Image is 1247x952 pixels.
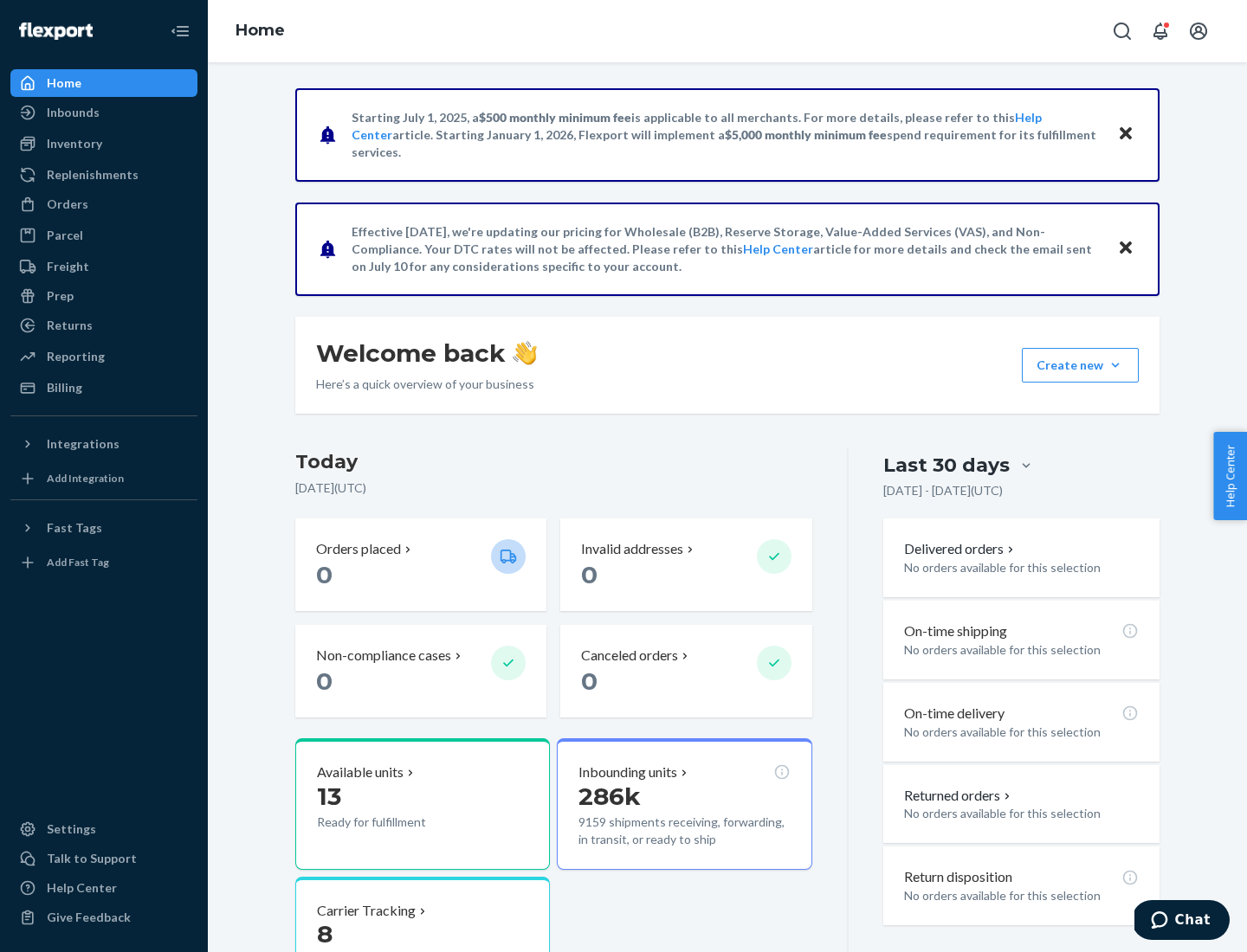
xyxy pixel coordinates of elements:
button: Invalid addresses 0 [560,518,811,611]
a: Add Integration [10,465,197,492]
a: Prep [10,282,197,310]
p: Available units [317,762,404,782]
p: [DATE] ( UTC ) [295,479,812,497]
button: Orders placed 0 [295,518,546,611]
p: Invalid addresses [581,539,683,559]
button: Inbounding units286k9159 shipments receiving, forwarding, in transit, or ready to ship [557,738,811,870]
a: Home [236,21,285,40]
span: 0 [316,666,333,696]
p: Canceled orders [581,646,678,666]
iframe: Opens a widget where you can chat to one of our agents [1134,900,1230,943]
div: Replenishments [47,166,139,183]
p: No orders available for this selection [904,641,1139,659]
a: Replenishments [10,161,197,189]
span: 0 [581,666,598,696]
div: Give Feedback [47,909,131,926]
div: Last 30 days [883,452,1010,479]
span: 13 [317,782,341,811]
p: No orders available for this selection [904,887,1139,904]
div: Talk to Support [47,850,137,867]
img: Flexport logo [19,23,93,40]
button: Close [1115,122,1137,147]
a: Billing [10,374,197,402]
p: Orders placed [316,539,401,559]
span: 8 [317,919,333,949]
div: Returns [47,317,93,334]
button: Talk to Support [10,845,197,872]
div: Prep [47,287,74,305]
a: Parcel [10,222,197,249]
p: Inbounding units [578,762,677,782]
button: Close Navigation [163,14,197,48]
p: No orders available for this selection [904,805,1139,822]
p: On-time delivery [904,704,1005,724]
a: Reporting [10,343,197,370]
button: Canceled orders 0 [560,625,811,717]
a: Add Fast Tag [10,549,197,576]
p: [DATE] - [DATE] ( UTC ) [883,482,1003,499]
h3: Today [295,448,812,476]
p: Non-compliance cases [316,646,451,666]
p: 9159 shipments receiving, forwarding, in transit, or ready to ship [578,814,790,848]
a: Inbounds [10,99,197,126]
a: Home [10,69,197,97]
div: Billing [47,379,82,396]
div: Help Center [47,879,117,897]
button: Open notifications [1143,14,1178,48]
ol: breadcrumbs [222,6,299,56]
div: Settings [47,820,96,838]
div: Inventory [47,135,102,152]
h1: Welcome back [316,338,537,369]
p: No orders available for this selection [904,559,1139,576]
div: Add Integration [47,471,124,486]
span: 286k [578,782,641,811]
button: Give Feedback [10,904,197,931]
button: Returned orders [904,786,1014,806]
p: Ready for fulfillment [317,814,477,831]
span: $5,000 monthly minimum fee [725,127,887,142]
button: Available units13Ready for fulfillment [295,738,550,870]
img: hand-wave emoji [513,341,537,365]
p: No orders available for this selection [904,724,1139,741]
a: Freight [10,253,197,280]
div: Freight [47,258,89,275]
p: Carrier Tracking [317,901,416,921]
button: Fast Tags [10,514,197,542]
button: Create new [1022,348,1139,383]
a: Help Center [743,241,813,256]
p: Return disposition [904,867,1012,887]
span: $500 monthly minimum fee [479,110,631,125]
button: Help Center [1213,432,1247,520]
span: 0 [581,560,598,589]
a: Orders [10,190,197,218]
div: Reporting [47,348,105,365]
p: Effective [DATE], we're updating our pricing for Wholesale (B2B), Reserve Storage, Value-Added Se... [352,223,1101,275]
button: Delivered orders [904,539,1018,559]
div: Fast Tags [47,519,102,537]
div: Orders [47,196,88,213]
a: Help Center [10,874,197,902]
button: Open account menu [1181,14,1216,48]
div: Integrations [47,435,120,453]
div: Parcel [47,227,83,244]
span: 0 [316,560,333,589]
a: Settings [10,815,197,843]
a: Inventory [10,130,197,158]
button: Open Search Box [1105,14,1140,48]
p: Starting July 1, 2025, a is applicable to all merchants. For more details, please refer to this a... [352,109,1101,161]
p: Here’s a quick overview of your business [316,376,537,393]
button: Close [1115,236,1137,261]
div: Inbounds [47,104,100,121]
a: Returns [10,312,197,339]
button: Integrations [10,430,197,458]
button: Non-compliance cases 0 [295,625,546,717]
p: On-time shipping [904,621,1007,641]
div: Add Fast Tag [47,555,109,569]
div: Home [47,74,81,92]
